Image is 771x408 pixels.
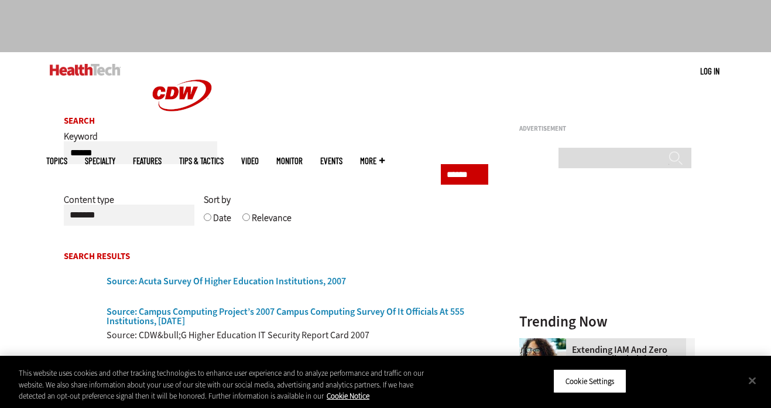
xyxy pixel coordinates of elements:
[133,157,162,165] a: Features
[85,157,115,165] span: Specialty
[700,66,719,76] a: Log in
[252,212,292,233] label: Relevance
[519,345,688,373] a: Extending IAM and Zero Trust to All Administrative Accounts
[204,193,231,206] span: Sort by
[327,391,369,401] a: More information about your privacy
[64,252,489,261] h2: Search Results
[553,369,626,393] button: Cookie Settings
[107,277,346,286] a: Source: Acuta Survey Of Higher Education Institutions, 2007
[276,157,303,165] a: MonITor
[46,157,67,165] span: Topics
[519,338,572,348] a: Administrative assistant
[360,157,385,165] span: More
[739,368,765,393] button: Close
[50,64,121,76] img: Home
[138,52,226,139] img: Home
[241,157,259,165] a: Video
[700,65,719,77] div: User menu
[138,130,226,142] a: CDW
[64,193,114,215] label: Content type
[179,157,224,165] a: Tips & Tactics
[107,307,486,326] a: Source: Campus Computing Project’s 2007 Campus Computing Survey Of It Officials At 555 Institutio...
[213,212,231,233] label: Date
[519,338,566,385] img: Administrative assistant
[107,329,369,341] p: Source: CDW&bull;G Higher Education IT Security Report Card 2007
[519,137,695,283] iframe: advertisement
[19,368,424,402] div: This website uses cookies and other tracking technologies to enhance user experience and to analy...
[320,157,342,165] a: Events
[519,314,695,329] h3: Trending Now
